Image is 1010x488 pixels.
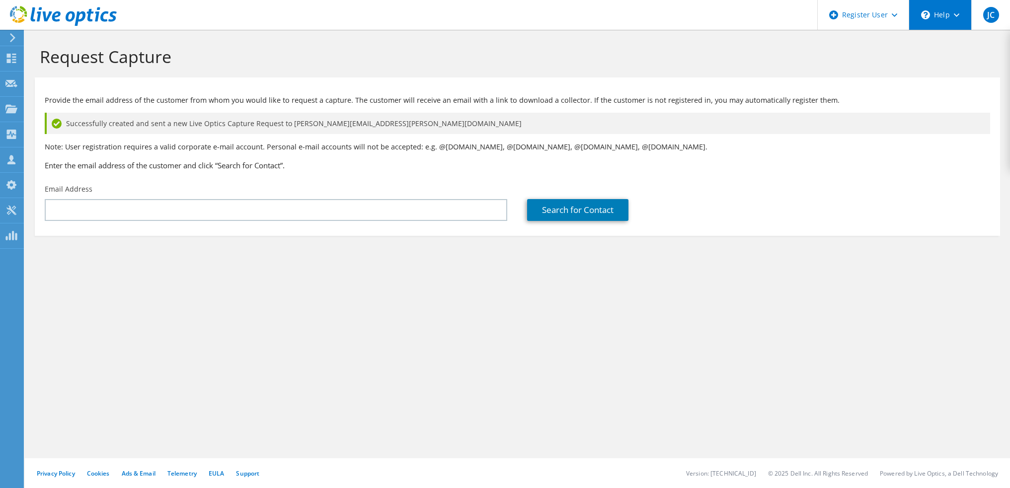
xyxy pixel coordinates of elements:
a: Search for Contact [527,199,628,221]
a: Support [236,469,259,478]
a: Privacy Policy [37,469,75,478]
li: Version: [TECHNICAL_ID] [686,469,756,478]
a: EULA [209,469,224,478]
span: JC [983,7,999,23]
a: Telemetry [167,469,197,478]
a: Ads & Email [122,469,155,478]
p: Note: User registration requires a valid corporate e-mail account. Personal e-mail accounts will ... [45,141,990,152]
p: Provide the email address of the customer from whom you would like to request a capture. The cust... [45,95,990,106]
svg: \n [921,10,930,19]
li: © 2025 Dell Inc. All Rights Reserved [768,469,868,478]
label: Email Address [45,184,92,194]
span: Successfully created and sent a new Live Optics Capture Request to [PERSON_NAME][EMAIL_ADDRESS][P... [66,118,522,129]
li: Powered by Live Optics, a Dell Technology [880,469,998,478]
h3: Enter the email address of the customer and click “Search for Contact”. [45,160,990,171]
a: Cookies [87,469,110,478]
h1: Request Capture [40,46,990,67]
